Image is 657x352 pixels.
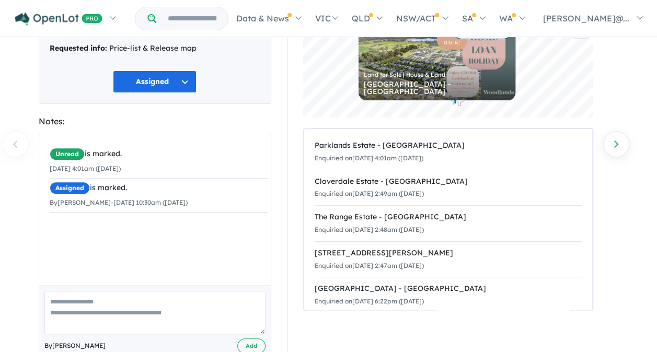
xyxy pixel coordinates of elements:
[113,71,197,93] button: Assigned
[315,262,424,269] small: Enquiried on [DATE] 2:47am ([DATE])
[315,170,582,206] a: Cloverdale Estate - [GEOGRAPHIC_DATA]Enquiried on[DATE] 2:49am ([DATE])
[315,226,424,233] small: Enquiried on [DATE] 2:48am ([DATE])
[50,165,121,172] small: [DATE] 4:01am ([DATE])
[315,139,582,152] div: Parklands Estate - [GEOGRAPHIC_DATA]
[50,148,85,160] span: Unread
[315,241,582,278] a: [STREET_ADDRESS][PERSON_NAME]Enquiried on[DATE] 2:47am ([DATE])
[50,182,268,194] div: is marked.
[315,211,582,224] div: The Range Estate - [GEOGRAPHIC_DATA]
[158,7,226,30] input: Try estate name, suburb, builder or developer
[50,43,107,53] strong: Requested info:
[50,182,90,194] span: Assigned
[50,198,188,206] small: By [PERSON_NAME] - [DATE] 10:30am ([DATE])
[315,297,424,305] small: Enquiried on [DATE] 6:22pm ([DATE])
[44,341,106,351] span: By [PERSON_NAME]
[359,22,515,100] a: 9 AVAILABLE Land for Sale | House & Land [GEOGRAPHIC_DATA] - [GEOGRAPHIC_DATA]
[315,277,582,313] a: [GEOGRAPHIC_DATA] - [GEOGRAPHIC_DATA]Enquiried on[DATE] 6:22pm ([DATE])
[364,80,510,95] div: [GEOGRAPHIC_DATA] - [GEOGRAPHIC_DATA]
[315,134,582,170] a: Parklands Estate - [GEOGRAPHIC_DATA]Enquiried on[DATE] 4:01am ([DATE])
[315,154,423,162] small: Enquiried on [DATE] 4:01am ([DATE])
[543,13,629,24] span: [PERSON_NAME]@...
[364,72,510,78] div: Land for Sale | House & Land
[455,27,510,39] span: 9 AVAILABLE
[50,42,260,55] div: Price-list & Release map
[315,283,582,295] div: [GEOGRAPHIC_DATA] - [GEOGRAPHIC_DATA]
[15,13,102,26] img: Openlot PRO Logo White
[39,114,271,128] div: Notes:
[315,205,582,242] a: The Range Estate - [GEOGRAPHIC_DATA]Enquiried on[DATE] 2:48am ([DATE])
[315,247,582,260] div: [STREET_ADDRESS][PERSON_NAME]
[50,148,268,160] div: is marked.
[315,190,424,197] small: Enquiried on [DATE] 2:49am ([DATE])
[315,175,582,188] div: Cloverdale Estate - [GEOGRAPHIC_DATA]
